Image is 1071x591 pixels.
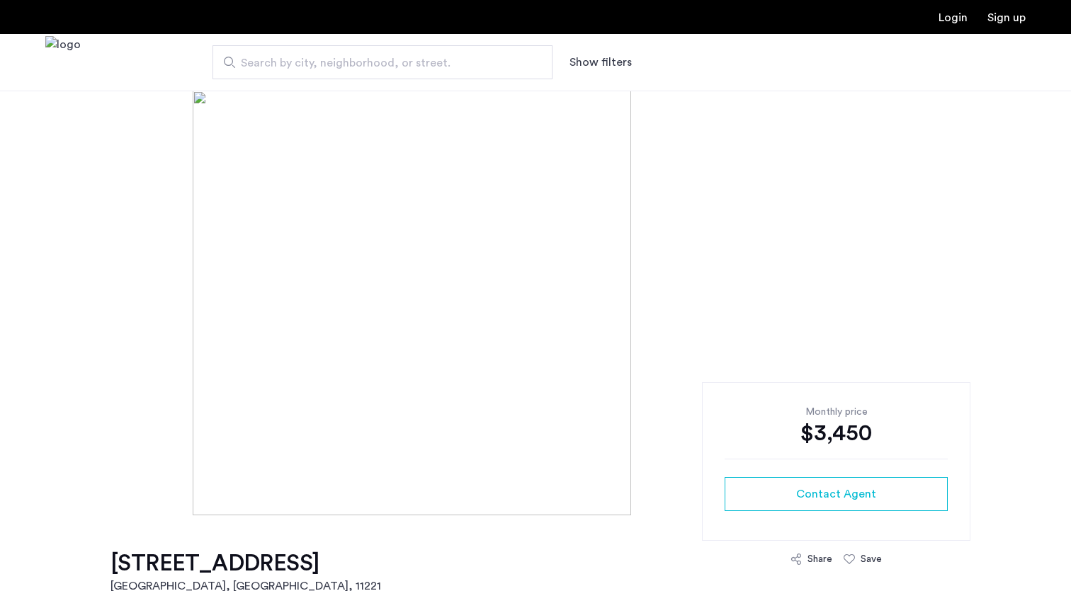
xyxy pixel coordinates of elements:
[725,477,948,511] button: button
[796,486,876,503] span: Contact Agent
[241,54,513,71] span: Search by city, neighborhood, or street.
[569,54,632,71] button: Show or hide filters
[807,552,832,566] div: Share
[45,36,81,89] a: Cazamio Logo
[939,12,968,23] a: Login
[725,405,948,419] div: Monthly price
[193,91,878,515] img: [object%20Object]
[861,552,882,566] div: Save
[212,45,552,79] input: Apartment Search
[987,12,1026,23] a: Registration
[110,549,381,578] h1: [STREET_ADDRESS]
[725,419,948,447] div: $3,450
[45,36,81,89] img: logo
